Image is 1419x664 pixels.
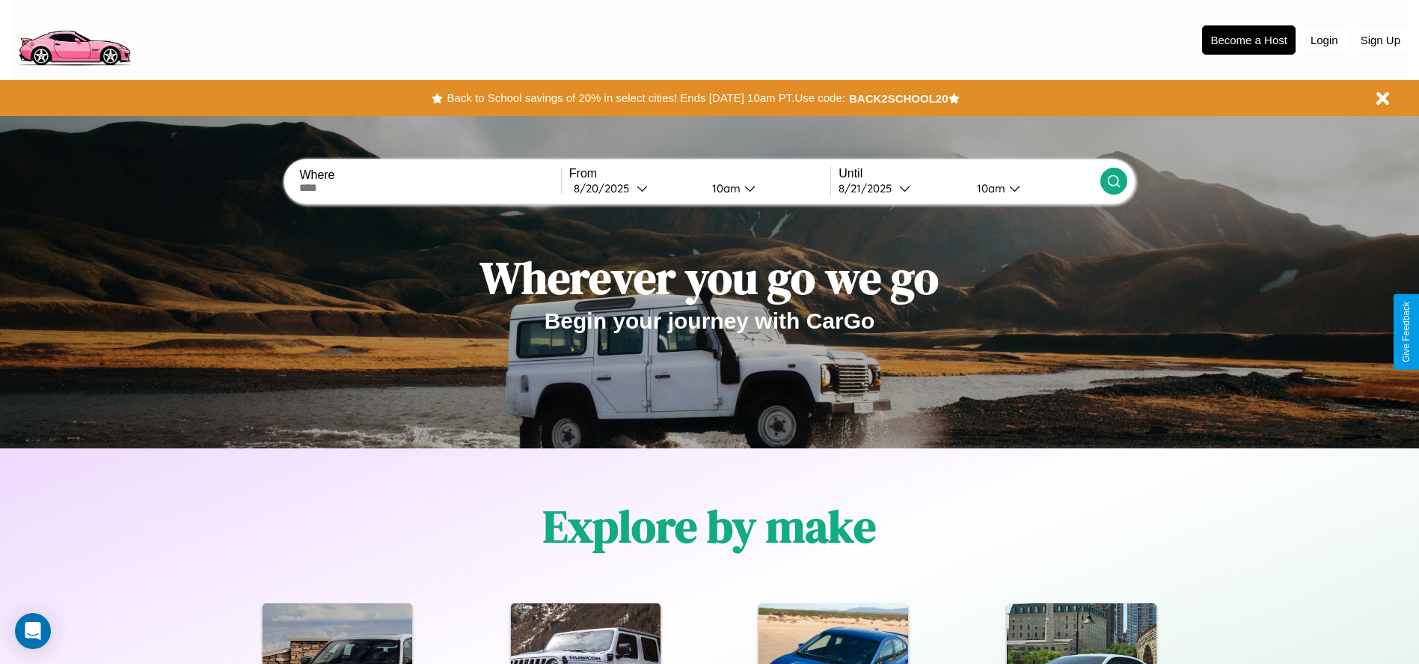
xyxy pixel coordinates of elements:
[700,180,831,196] button: 10am
[443,88,848,109] button: Back to School savings of 20% in select cities! Ends [DATE] 10am PT.Use code:
[969,181,1009,195] div: 10am
[1202,25,1296,55] button: Become a Host
[965,180,1100,196] button: 10am
[569,180,700,196] button: 8/20/2025
[1303,26,1346,54] button: Login
[839,167,1100,180] label: Until
[569,167,830,180] label: From
[15,613,51,649] div: Open Intercom Messenger
[839,181,899,195] div: 8 / 21 / 2025
[574,181,637,195] div: 8 / 20 / 2025
[849,92,948,105] b: BACK2SCHOOL20
[299,168,560,182] label: Where
[543,496,876,557] h1: Explore by make
[1401,302,1412,362] div: Give Feedback
[705,181,744,195] div: 10am
[11,7,137,70] img: logo
[1353,26,1408,54] button: Sign Up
